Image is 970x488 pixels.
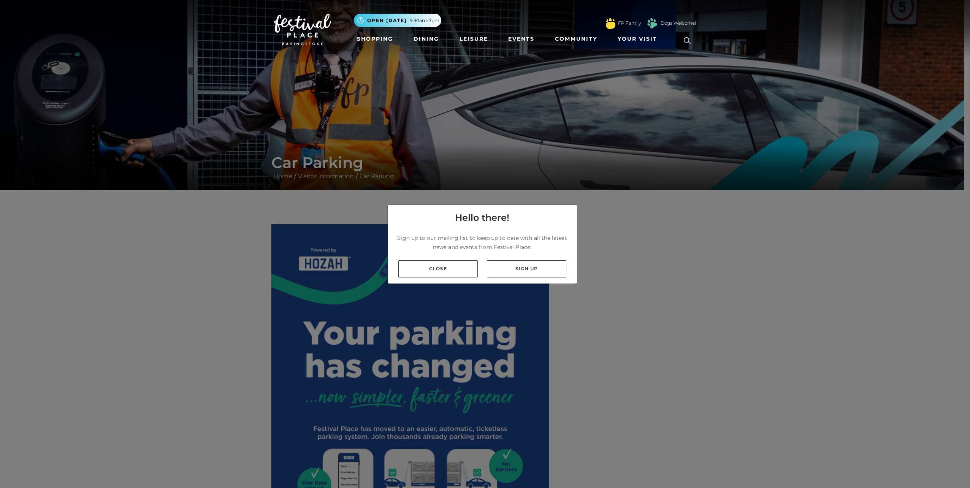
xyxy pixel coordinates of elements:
img: Festival Place Logo [274,14,331,46]
span: Open [DATE] [367,17,407,24]
a: Close [398,260,478,277]
span: 9.30am-7pm [410,17,439,24]
a: Community [552,32,600,46]
a: Your Visit [615,32,664,46]
a: Shopping [354,32,396,46]
a: FP Family [618,20,641,27]
button: Open [DATE] 9.30am-7pm [354,14,441,27]
p: Sign up to our mailing list to keep up to date with all the latest news and events from Festival ... [394,233,571,252]
h4: Hello there! [455,211,509,225]
a: Sign up [487,260,566,277]
a: Events [505,32,537,46]
a: Dining [411,32,442,46]
a: Leisure [456,32,491,46]
a: Dogs Welcome! [661,20,696,27]
span: Your Visit [618,35,657,43]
